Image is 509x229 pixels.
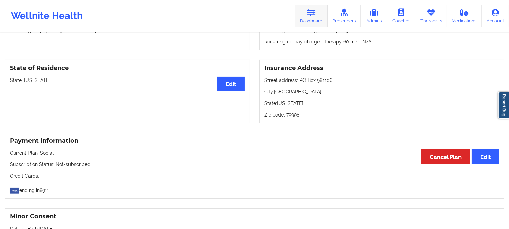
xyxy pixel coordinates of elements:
p: Recurring co-pay charge - therapy 60 min : N/A [265,38,500,45]
h3: State of Residence [10,64,245,72]
p: State: [US_STATE] [10,77,245,84]
p: ending in 8911 [10,184,499,194]
button: Edit [472,149,499,164]
a: Report Bug [498,92,509,119]
a: Dashboard [295,5,328,27]
a: Prescribers [328,5,361,27]
h3: Insurance Address [265,64,500,72]
p: Street address: PO Box 981106 [265,77,500,84]
button: Cancel Plan [421,149,470,164]
p: City: [GEOGRAPHIC_DATA] [265,88,500,95]
a: Therapists [415,5,447,27]
a: Account [482,5,509,27]
a: Admins [361,5,387,27]
h3: Minor Consent [10,213,499,221]
button: Edit [217,77,244,91]
p: Credit Cards: [10,173,499,179]
p: Subscription Status: Not-subscribed [10,161,499,168]
p: Zip code: 79998 [265,111,500,118]
p: State: [US_STATE] [265,100,500,107]
a: Coaches [387,5,415,27]
p: Current Plan: Social [10,149,499,156]
h3: Payment Information [10,137,499,145]
a: Medications [447,5,482,27]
